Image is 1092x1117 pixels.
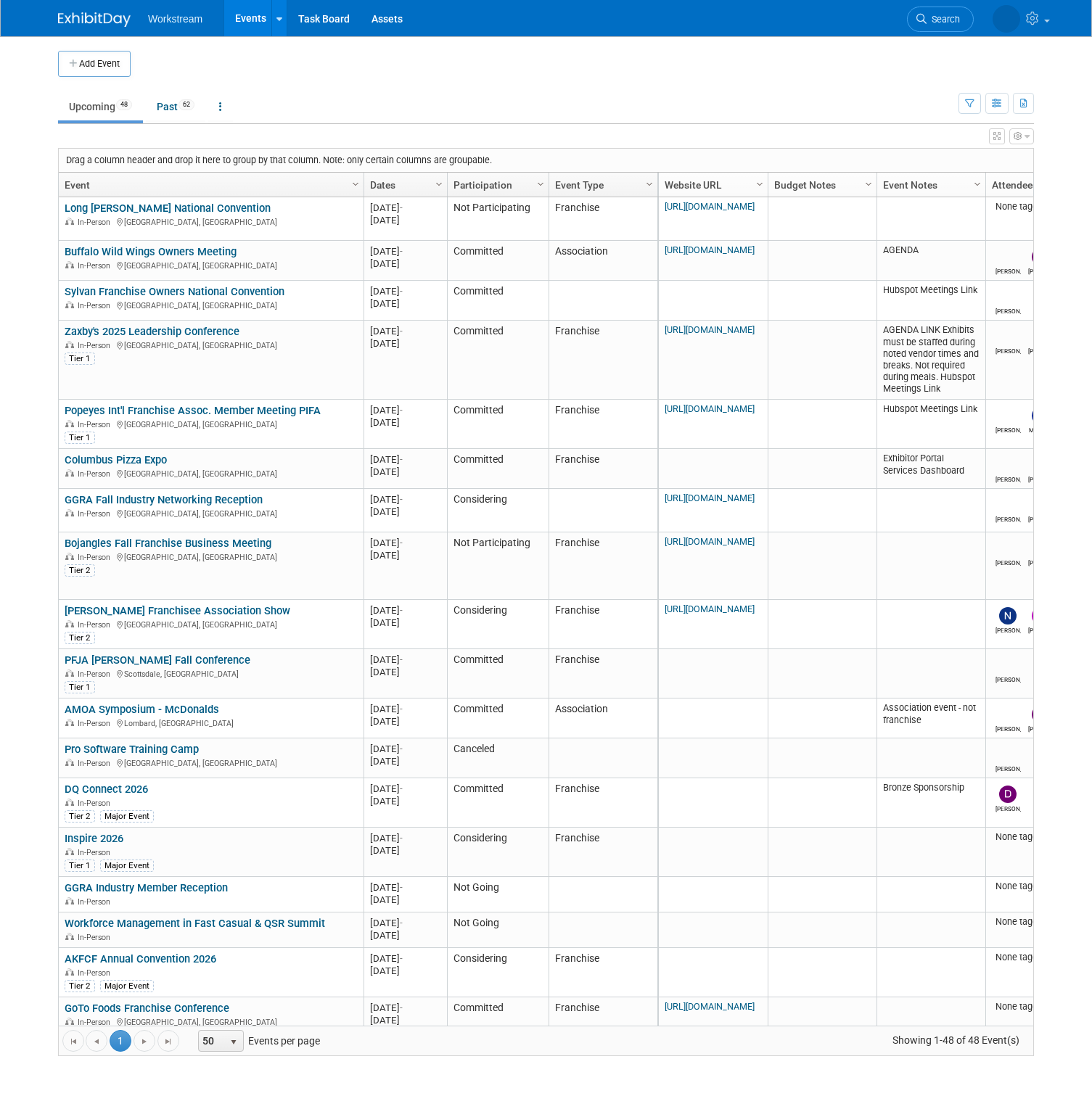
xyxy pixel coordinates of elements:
[370,755,440,767] div: [DATE]
[65,799,74,806] img: In-Person Event
[995,747,1034,782] img: Patrick Ledesma
[447,281,549,321] td: Committed
[65,717,357,729] div: Lombard, [GEOGRAPHIC_DATA]
[180,1030,334,1052] span: Events per page
[370,404,440,416] div: [DATE]
[754,178,765,190] span: Column Settings
[400,654,403,665] span: -
[163,1036,174,1047] span: Go to the last page
[78,620,115,630] span: In-Person
[91,1036,102,1047] span: Go to the previous page
[370,325,440,337] div: [DATE]
[65,620,74,627] img: In-Person Event
[665,1019,755,1030] a: [URL][DOMAIN_NAME]
[549,400,657,449] td: Franchise
[65,551,357,563] div: [GEOGRAPHIC_DATA], [GEOGRAPHIC_DATA]
[1032,248,1049,265] img: Dwight Smith
[65,632,95,643] div: Tier 2
[78,799,115,808] span: In-Person
[78,341,115,350] span: In-Person
[116,99,132,110] span: 48
[447,877,549,912] td: Not Going
[134,1030,155,1052] a: Go to the next page
[995,520,1021,529] div: Sal Villafana
[370,881,440,894] div: [DATE]
[370,715,440,728] div: [DATE]
[995,558,1021,568] div: Jacob Davis
[370,617,440,629] div: [DATE]
[400,286,403,297] span: -
[999,456,1017,474] img: Marcelo Pinto
[995,675,1021,685] div: Marcelo Pinto
[58,12,131,27] img: ExhibitDay
[433,178,445,190] span: Column Settings
[400,405,403,416] span: -
[65,654,250,667] a: PFJA [PERSON_NAME] Fall Conference
[995,782,1021,791] div: Patrick Ledesma
[65,757,357,769] div: [GEOGRAPHIC_DATA], [GEOGRAPHIC_DATA]
[65,537,271,550] a: Bojangles Fall Franchise Business Meeting
[100,810,154,822] div: Major Event
[58,51,131,77] button: Add Event
[178,99,194,110] span: 62
[370,549,440,561] div: [DATE]
[65,469,74,477] img: In-Person Event
[370,929,440,941] div: [DATE]
[370,917,440,929] div: [DATE]
[65,404,321,417] a: Popeyes Int'l Franchise Assoc. Member Meeting PIFA
[400,454,403,465] span: -
[78,848,115,857] span: In-Person
[65,759,74,766] img: In-Person Event
[861,173,877,194] a: Column Settings
[447,241,549,281] td: Committed
[65,810,95,822] div: Tier 2
[995,496,1031,519] img: Sal Villafana
[65,604,290,617] a: [PERSON_NAME] Franchisee Association Show
[1032,541,1049,558] img: Jean Rocha
[447,698,549,738] td: Committed
[370,453,440,466] div: [DATE]
[665,403,755,414] a: [URL][DOMAIN_NAME]
[100,860,154,871] div: Major Event
[65,881,228,894] a: GGRA Industry Member Reception
[752,173,768,194] a: Column Settings
[1032,328,1049,345] img: Xavier Montalvo
[642,173,658,194] a: Column Settings
[665,201,755,212] a: [URL][DOMAIN_NAME]
[370,1002,440,1014] div: [DATE]
[65,432,95,443] div: Tier 1
[86,1030,107,1052] a: Go to the previous page
[65,1002,229,1015] a: GoTo Foods Franchise Conference
[78,669,115,679] span: In-Person
[370,894,440,906] div: [DATE]
[65,980,95,992] div: Tier 2
[535,178,546,190] span: Column Settings
[1028,558,1054,568] div: Jean Rocha
[65,301,74,308] img: In-Person Event
[995,821,1021,830] div: Dwight Smith
[65,325,239,338] a: Zaxby's 2025 Leadership Conference
[447,738,549,778] td: Canceled
[65,507,357,519] div: [GEOGRAPHIC_DATA], [GEOGRAPHIC_DATA]
[370,337,440,350] div: [DATE]
[65,215,357,228] div: [GEOGRAPHIC_DATA], [GEOGRAPHIC_DATA]
[774,173,867,197] a: Budget Notes
[65,467,357,479] div: [GEOGRAPHIC_DATA], [GEOGRAPHIC_DATA]
[447,449,549,489] td: Committed
[999,541,1017,558] img: Jacob Davis
[370,257,440,270] div: [DATE]
[999,407,1017,424] img: Josh Lu
[995,345,1021,355] div: Benjamin Guyaux
[400,494,403,505] span: -
[549,532,657,600] td: Franchise
[549,997,657,1047] td: Franchise
[370,214,440,226] div: [DATE]
[65,453,167,466] a: Columbus Pizza Expo
[447,948,549,997] td: Considering
[65,245,237,258] a: Buffalo Wild Wings Owners Meeting
[228,1036,239,1048] span: select
[370,297,440,310] div: [DATE]
[1028,626,1054,635] div: Andrew Walters
[447,197,549,241] td: Not Participating
[370,202,440,214] div: [DATE]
